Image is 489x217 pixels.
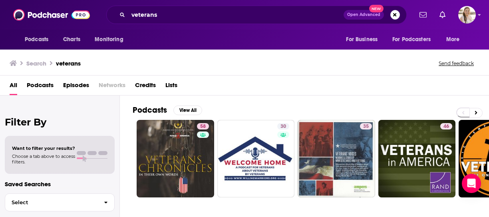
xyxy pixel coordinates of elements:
button: Select [5,193,115,211]
button: open menu [340,32,388,47]
button: open menu [441,32,470,47]
a: Podcasts [27,79,54,95]
a: Show notifications dropdown [436,8,449,22]
span: For Business [346,34,378,45]
button: Open AdvancedNew [344,10,384,20]
span: Logged in as acquavie [458,6,476,24]
a: Credits [135,79,156,95]
a: 30 [277,123,289,129]
button: open menu [89,32,133,47]
h3: Search [26,60,46,67]
button: open menu [19,32,59,47]
h2: Podcasts [133,105,167,115]
span: More [446,34,460,45]
div: Search podcasts, credits, & more... [106,6,407,24]
span: Open Advanced [347,13,380,17]
a: 58 [137,120,214,197]
a: 46 [378,120,456,197]
span: Monitoring [95,34,123,45]
span: Charts [63,34,80,45]
span: Podcasts [25,34,48,45]
span: 35 [363,123,369,131]
a: 58 [197,123,209,129]
span: Networks [99,79,125,95]
span: 46 [443,123,449,131]
h2: Filter By [5,116,115,128]
a: Show notifications dropdown [416,8,430,22]
a: PodcastsView All [133,105,202,115]
img: Podchaser - Follow, Share and Rate Podcasts [13,7,90,22]
button: Send feedback [436,60,476,67]
a: All [10,79,17,95]
button: Show profile menu [458,6,476,24]
div: Open Intercom Messenger [462,174,481,193]
a: 35 [360,123,372,129]
span: 30 [280,123,286,131]
span: Select [5,200,97,205]
a: 46 [440,123,452,129]
button: View All [173,106,202,115]
input: Search podcasts, credits, & more... [128,8,344,21]
p: Saved Searches [5,180,115,188]
a: Lists [165,79,177,95]
span: 58 [200,123,206,131]
h3: veterans [56,60,81,67]
img: User Profile [458,6,476,24]
a: 35 [298,120,375,197]
span: Choose a tab above to access filters. [12,153,75,165]
a: 30 [217,120,295,197]
a: Episodes [63,79,89,95]
span: Want to filter your results? [12,145,75,151]
a: Charts [58,32,85,47]
span: For Podcasters [392,34,431,45]
button: open menu [387,32,442,47]
span: New [369,5,384,12]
